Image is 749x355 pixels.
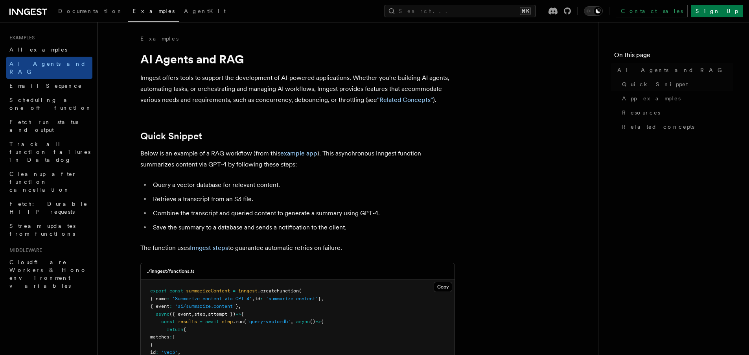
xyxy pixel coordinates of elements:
[434,282,452,292] button: Copy
[140,242,455,253] p: The function uses to guarantee automatic retries on failure.
[9,61,86,75] span: AI Agents and RAG
[172,296,252,301] span: 'Summarize content via GPT-4'
[9,46,67,53] span: All examples
[619,120,733,134] a: Related concepts
[150,303,169,309] span: { event
[233,319,244,324] span: .run
[151,179,455,190] li: Query a vector database for relevant content.
[140,131,202,142] a: Quick Snippet
[9,141,90,163] span: Track all function failures in Datadog
[9,259,87,289] span: Cloudflare Workers & Hono environment variables
[183,327,186,332] span: {
[9,83,82,89] span: Email Sequence
[6,43,92,57] a: All examples
[252,296,255,301] span: ,
[151,222,455,233] li: Save the summary to a database and sends a notification to the client.
[255,296,260,301] span: id
[140,35,179,43] a: Examples
[208,311,236,317] span: attempt })
[584,6,603,16] button: Toggle dark mode
[167,296,169,301] span: :
[179,2,230,21] a: AgentKit
[167,327,183,332] span: return
[6,115,92,137] a: Fetch run status and output
[169,288,183,294] span: const
[617,66,726,74] span: AI Agents and RAG
[266,296,318,301] span: 'summarize-content'
[622,94,681,102] span: App examples
[175,303,236,309] span: 'ai/summarize.content'
[58,8,123,14] span: Documentation
[9,201,88,215] span: Fetch: Durable HTTP requests
[520,7,531,15] kbd: ⌘K
[6,167,92,197] a: Cleanup after function cancellation
[150,288,167,294] span: export
[169,311,191,317] span: ({ event
[140,72,455,105] p: Inngest offers tools to support the development of AI-powered applications. Whether you're buildi...
[616,5,688,17] a: Contact sales
[236,311,241,317] span: =>
[205,311,208,317] span: ,
[619,91,733,105] a: App examples
[184,8,226,14] span: AgentKit
[161,349,178,355] span: 'vec3'
[258,288,299,294] span: .createFunction
[238,288,258,294] span: inngest
[241,311,244,317] span: {
[6,79,92,93] a: Email Sequence
[244,319,247,324] span: (
[296,319,310,324] span: async
[191,311,194,317] span: ,
[190,244,228,251] a: Inngest steps
[291,319,293,324] span: ,
[310,319,315,324] span: ()
[385,5,536,17] button: Search...⌘K
[619,105,733,120] a: Resources
[53,2,128,21] a: Documentation
[614,50,733,63] h4: On this page
[156,311,169,317] span: async
[186,288,230,294] span: summarizeContent
[140,148,455,170] p: Below is an example of a RAG workflow (from this ). This asynchronous Inngest function summarizes...
[318,296,321,301] span: }
[169,334,172,340] span: :
[691,5,743,17] a: Sign Up
[150,342,153,348] span: {
[156,349,158,355] span: :
[6,57,92,79] a: AI Agents and RAG
[9,97,92,111] span: Scheduling a one-off function
[622,123,694,131] span: Related concepts
[128,2,179,22] a: Examples
[247,319,291,324] span: 'query-vectordb'
[169,303,172,309] span: :
[147,268,195,274] h3: ./inngest/functions.ts
[622,109,660,116] span: Resources
[151,194,455,205] li: Retrieve a transcript from an S3 file.
[150,349,156,355] span: id
[619,77,733,91] a: Quick Snippet
[6,255,92,293] a: Cloudflare Workers & Hono environment variables
[200,319,202,324] span: =
[321,319,324,324] span: {
[299,288,302,294] span: (
[6,247,42,253] span: Middleware
[315,319,321,324] span: =>
[150,334,169,340] span: matches
[236,303,238,309] span: }
[280,150,317,157] a: example app
[178,349,180,355] span: ,
[9,171,77,193] span: Cleanup after function cancellation
[6,137,92,167] a: Track all function failures in Datadog
[377,96,433,104] a: "Related Concepts"
[172,334,175,340] span: [
[150,296,167,301] span: { name
[321,296,324,301] span: ,
[6,93,92,115] a: Scheduling a one-off function
[222,319,233,324] span: step
[6,219,92,241] a: Stream updates from functions
[140,52,455,66] h1: AI Agents and RAG
[9,223,75,237] span: Stream updates from functions
[151,208,455,219] li: Combine the transcript and queried content to generate a summary using GPT-4.
[133,8,175,14] span: Examples
[9,119,78,133] span: Fetch run status and output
